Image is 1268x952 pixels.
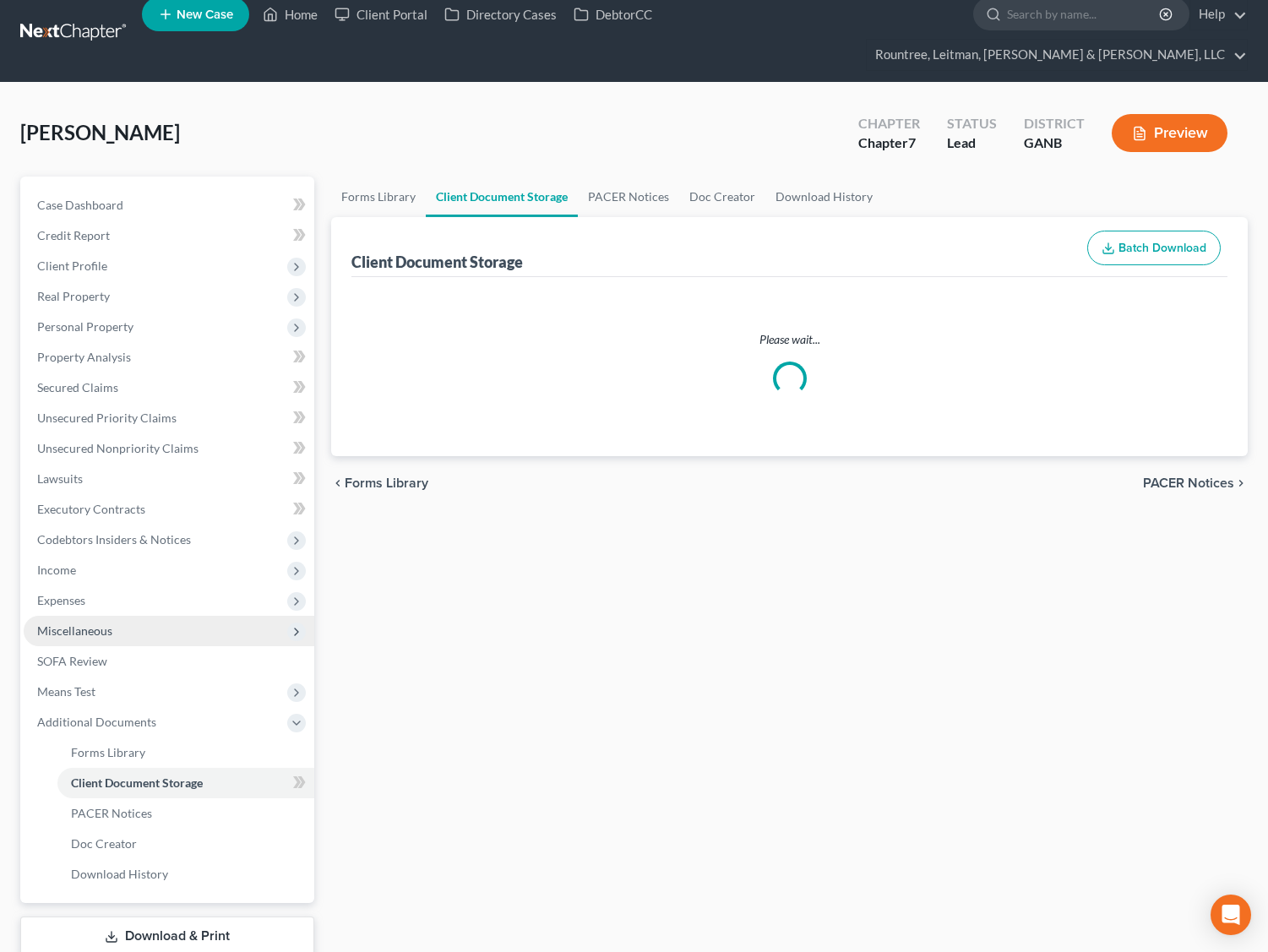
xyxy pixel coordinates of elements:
[858,133,920,153] div: Chapter
[37,289,110,303] span: Real Property
[355,331,1224,348] p: Please wait...
[37,198,123,212] span: Case Dashboard
[37,684,95,699] span: Means Test
[37,411,177,425] span: Unsecured Priority Claims
[947,114,997,133] div: Status
[20,120,180,144] span: [PERSON_NAME]
[71,867,168,881] span: Download History
[71,775,203,790] span: Client Document Storage
[947,133,997,153] div: Lead
[71,745,145,759] span: Forms Library
[37,319,133,334] span: Personal Property
[71,836,137,851] span: Doc Creator
[578,177,679,217] a: PACER Notices
[24,646,314,677] a: SOFA Review
[37,532,191,547] span: Codebtors Insiders & Notices
[679,177,765,217] a: Doc Creator
[858,114,920,133] div: Chapter
[24,494,314,525] a: Executory Contracts
[24,464,314,494] a: Lawsuits
[37,380,118,394] span: Secured Claims
[37,563,76,577] span: Income
[426,177,578,217] a: Client Document Storage
[37,593,85,607] span: Expenses
[1024,133,1085,153] div: GANB
[57,859,314,889] a: Download History
[351,252,523,272] div: Client Document Storage
[24,433,314,464] a: Unsecured Nonpriority Claims
[37,715,156,729] span: Additional Documents
[24,220,314,251] a: Credit Report
[345,476,428,490] span: Forms Library
[37,471,83,486] span: Lawsuits
[1143,476,1234,490] span: PACER Notices
[765,177,883,217] a: Download History
[1087,231,1221,266] button: Batch Download
[1143,476,1248,490] button: PACER Notices chevron_right
[24,373,314,403] a: Secured Claims
[37,502,145,516] span: Executory Contracts
[908,134,916,150] span: 7
[331,476,428,490] button: chevron_left Forms Library
[37,623,112,638] span: Miscellaneous
[37,228,110,242] span: Credit Report
[37,258,107,273] span: Client Profile
[57,737,314,768] a: Forms Library
[37,441,199,455] span: Unsecured Nonpriority Claims
[1024,114,1085,133] div: District
[71,806,152,820] span: PACER Notices
[57,768,314,798] a: Client Document Storage
[37,350,131,364] span: Property Analysis
[37,654,107,668] span: SOFA Review
[24,190,314,220] a: Case Dashboard
[24,342,314,373] a: Property Analysis
[57,798,314,829] a: PACER Notices
[1211,895,1251,935] div: Open Intercom Messenger
[177,8,233,21] span: New Case
[57,829,314,859] a: Doc Creator
[1118,241,1206,255] span: Batch Download
[331,177,426,217] a: Forms Library
[867,40,1247,70] a: Rountree, Leitman, [PERSON_NAME] & [PERSON_NAME], LLC
[1112,114,1227,152] button: Preview
[331,476,345,490] i: chevron_left
[24,403,314,433] a: Unsecured Priority Claims
[1234,476,1248,490] i: chevron_right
